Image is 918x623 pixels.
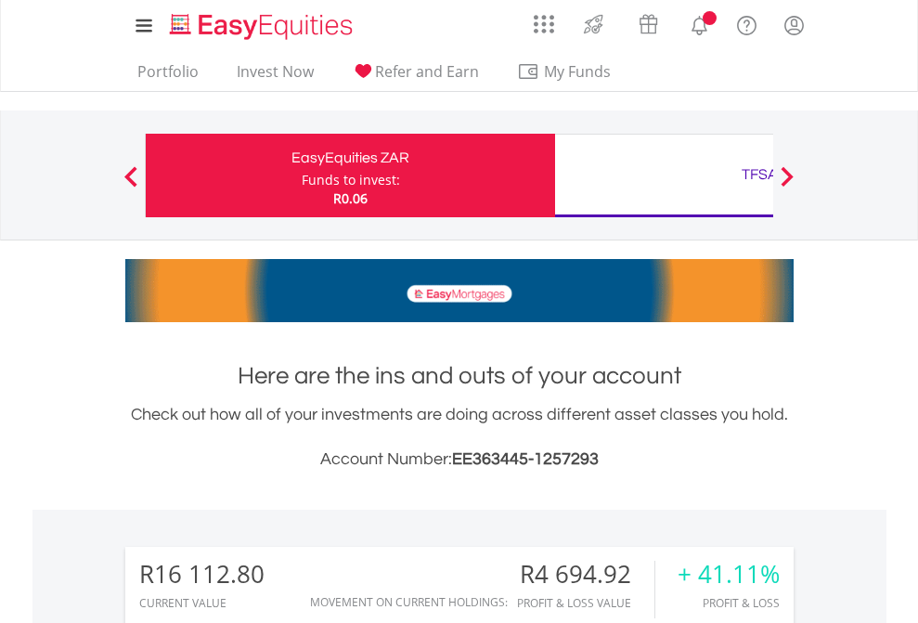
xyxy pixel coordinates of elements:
[125,447,794,473] h3: Account Number:
[229,62,321,91] a: Invest Now
[112,175,149,194] button: Previous
[375,61,479,82] span: Refer and Earn
[162,5,360,42] a: Home page
[522,5,566,34] a: AppsGrid
[344,62,486,91] a: Refer and Earn
[125,402,794,473] div: Check out how all of your investments are doing across different asset classes you hold.
[310,596,508,608] div: Movement on Current Holdings:
[302,171,400,189] div: Funds to invest:
[578,9,609,39] img: thrive-v2.svg
[139,561,265,588] div: R16 112.80
[157,145,544,171] div: EasyEquities ZAR
[130,62,206,91] a: Portfolio
[678,597,780,609] div: Profit & Loss
[139,597,265,609] div: CURRENT VALUE
[633,9,664,39] img: vouchers-v2.svg
[770,5,818,45] a: My Profile
[333,189,368,207] span: R0.06
[517,561,654,588] div: R4 694.92
[517,597,654,609] div: Profit & Loss Value
[621,5,676,39] a: Vouchers
[676,5,723,42] a: Notifications
[125,359,794,393] h1: Here are the ins and outs of your account
[452,450,599,468] span: EE363445-1257293
[769,175,806,194] button: Next
[125,259,794,322] img: EasyMortage Promotion Banner
[678,561,780,588] div: + 41.11%
[534,14,554,34] img: grid-menu-icon.svg
[517,59,639,84] span: My Funds
[166,11,360,42] img: EasyEquities_Logo.png
[723,5,770,42] a: FAQ's and Support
